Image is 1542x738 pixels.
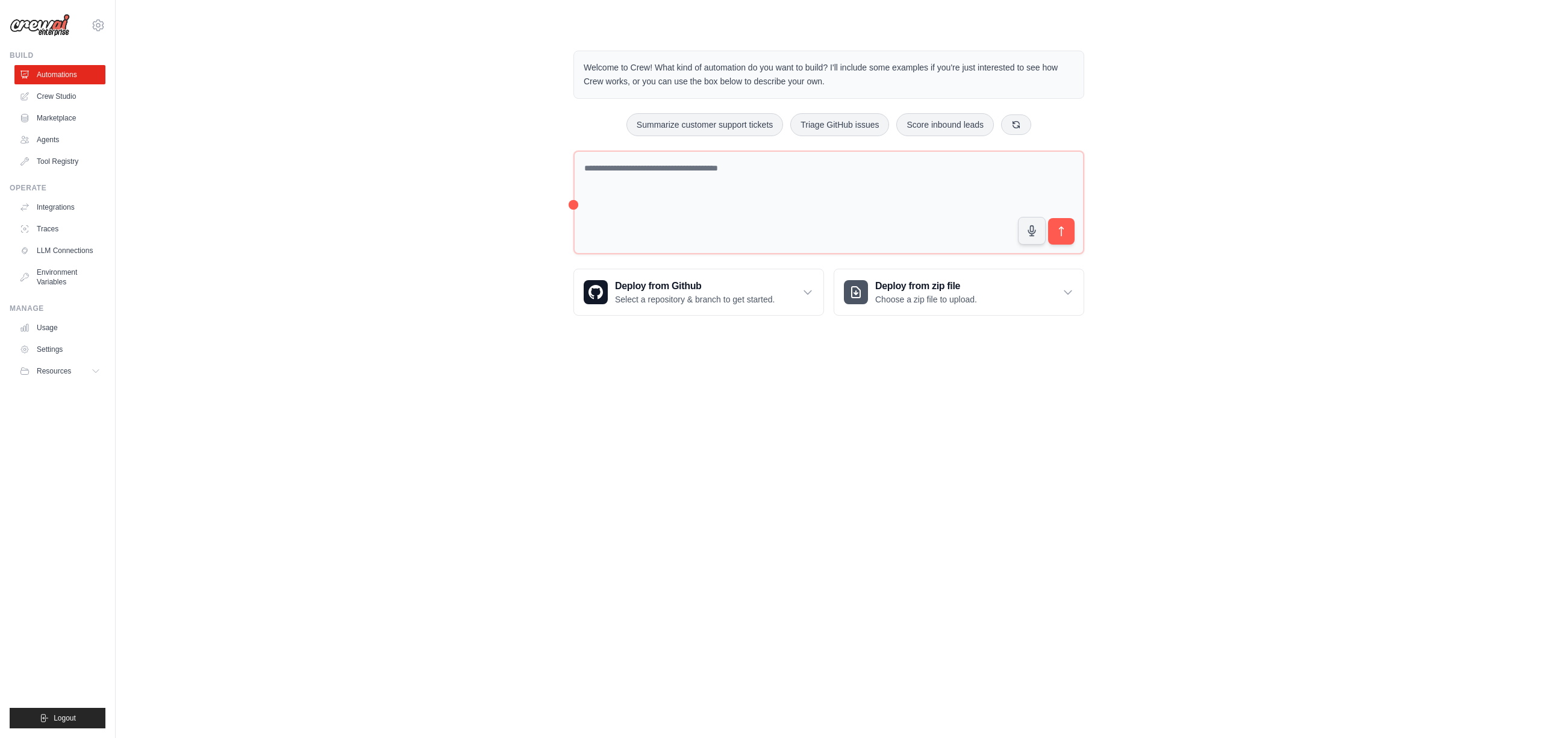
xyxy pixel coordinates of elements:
[54,713,76,723] span: Logout
[896,113,994,136] button: Score inbound leads
[615,293,775,305] p: Select a repository & branch to get started.
[14,318,105,337] a: Usage
[626,113,783,136] button: Summarize customer support tickets
[14,241,105,260] a: LLM Connections
[790,113,889,136] button: Triage GitHub issues
[10,51,105,60] div: Build
[10,304,105,313] div: Manage
[584,61,1074,89] p: Welcome to Crew! What kind of automation do you want to build? I'll include some examples if you'...
[14,263,105,292] a: Environment Variables
[875,293,977,305] p: Choose a zip file to upload.
[14,340,105,359] a: Settings
[14,130,105,149] a: Agents
[875,279,977,293] h3: Deploy from zip file
[14,152,105,171] a: Tool Registry
[14,198,105,217] a: Integrations
[14,108,105,128] a: Marketplace
[14,65,105,84] a: Automations
[10,183,105,193] div: Operate
[615,279,775,293] h3: Deploy from Github
[10,14,70,37] img: Logo
[14,219,105,239] a: Traces
[14,361,105,381] button: Resources
[37,366,71,376] span: Resources
[10,708,105,728] button: Logout
[14,87,105,106] a: Crew Studio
